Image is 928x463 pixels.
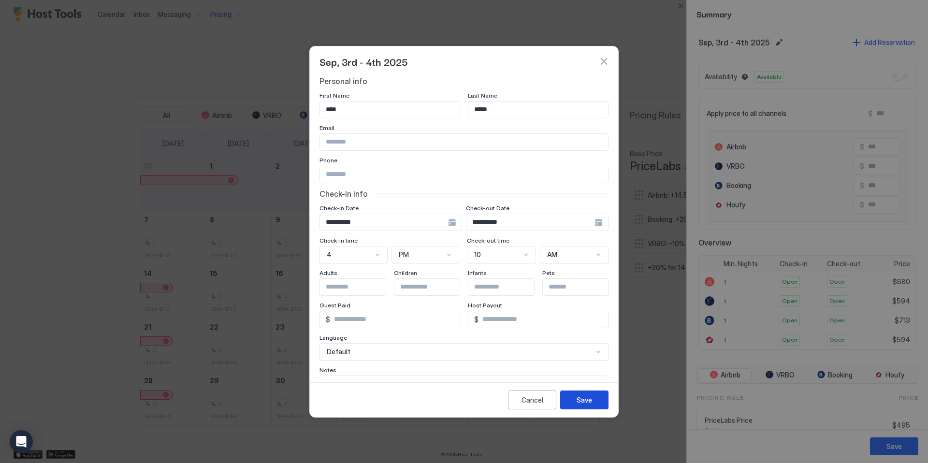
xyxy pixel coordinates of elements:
button: Cancel [508,391,556,409]
span: $ [474,315,478,324]
button: Save [560,391,609,409]
input: Input Field [320,101,460,118]
span: Email [319,124,334,131]
input: Input Field [468,279,548,295]
span: Check-out Date [466,204,509,212]
span: Last Name [468,92,497,99]
span: 10 [474,250,481,259]
div: Cancel [522,395,543,405]
input: Input Field [320,166,608,183]
span: 4 [327,250,332,259]
span: Default [327,347,350,356]
input: Input Field [466,214,594,231]
div: Open Intercom Messenger [10,430,33,453]
span: Adults [319,269,337,276]
span: First Name [319,92,349,99]
span: Infants [468,269,487,276]
span: Language [319,334,347,341]
input: Input Field [468,101,608,118]
span: Phone [319,157,337,164]
span: $ [326,315,330,324]
input: Input Field [394,279,474,295]
span: AM [547,250,557,259]
div: Save [577,395,592,405]
input: Input Field [320,279,399,295]
span: Check-out time [467,237,509,244]
span: Notes [319,366,336,374]
span: Check-in time [319,237,358,244]
input: Input Field [478,311,608,328]
span: Check-in Date [319,204,359,212]
span: Guest Paid [319,302,350,309]
span: Sep, 3rd - 4th 2025 [319,54,408,69]
input: Input Field [330,311,460,328]
input: Input Field [543,279,622,295]
span: Host Payout [468,302,502,309]
span: PM [399,250,409,259]
input: Input Field [320,214,448,231]
textarea: Input Field [320,376,608,423]
span: Children [394,269,417,276]
span: Personal info [319,76,367,86]
input: Input Field [320,134,608,150]
span: Check-in info [319,189,368,199]
span: Pets [542,269,555,276]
